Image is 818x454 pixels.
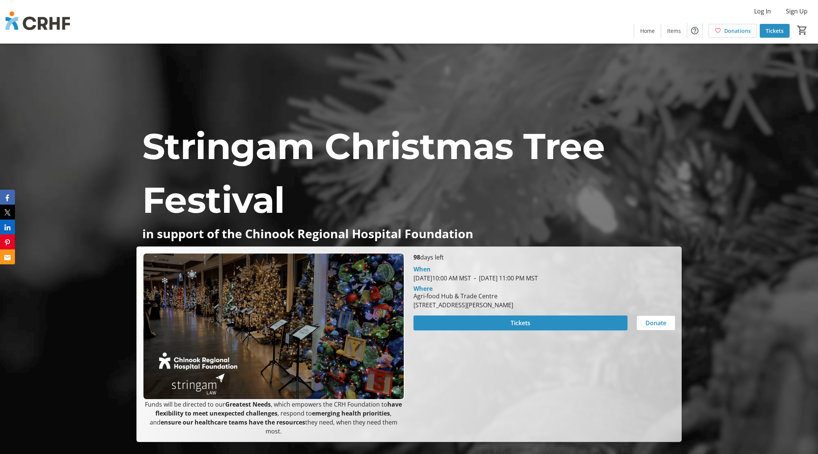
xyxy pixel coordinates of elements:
[161,418,305,426] strong: ensure our healthcare teams have the resources
[471,274,538,282] span: [DATE] 11:00 PM MST
[640,27,655,35] span: Home
[142,227,676,240] p: in support of the Chinook Regional Hospital Foundation
[786,7,808,16] span: Sign Up
[312,409,390,417] strong: emerging health priorities
[511,318,530,327] span: Tickets
[413,274,471,282] span: [DATE] 10:00 AM MST
[143,253,405,400] img: Campaign CTA Media Photo
[796,24,809,37] button: Cart
[413,315,628,330] button: Tickets
[709,24,757,38] a: Donations
[413,301,513,310] div: [STREET_ADDRESS][PERSON_NAME]
[142,124,605,222] span: Stringam Christmas Tree Festival
[724,27,751,35] span: Donations
[143,400,405,436] p: Funds will be directed to our , which empowers the CRH Foundation to , respond to , and they need...
[413,286,433,292] div: Where
[667,27,681,35] span: Items
[760,24,790,38] a: Tickets
[634,24,661,38] a: Home
[780,5,814,17] button: Sign Up
[413,253,675,262] p: days left
[413,265,431,274] div: When
[413,292,513,301] div: Agri-food Hub & Trade Centre
[225,400,271,408] strong: Greatest Needs
[413,253,420,261] span: 98
[645,318,666,327] span: Donate
[471,274,479,282] span: -
[766,27,784,35] span: Tickets
[754,7,771,16] span: Log In
[636,315,675,330] button: Donate
[4,3,71,40] img: Chinook Regional Hospital Foundation's Logo
[748,5,777,17] button: Log In
[661,24,687,38] a: Items
[687,23,702,38] button: Help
